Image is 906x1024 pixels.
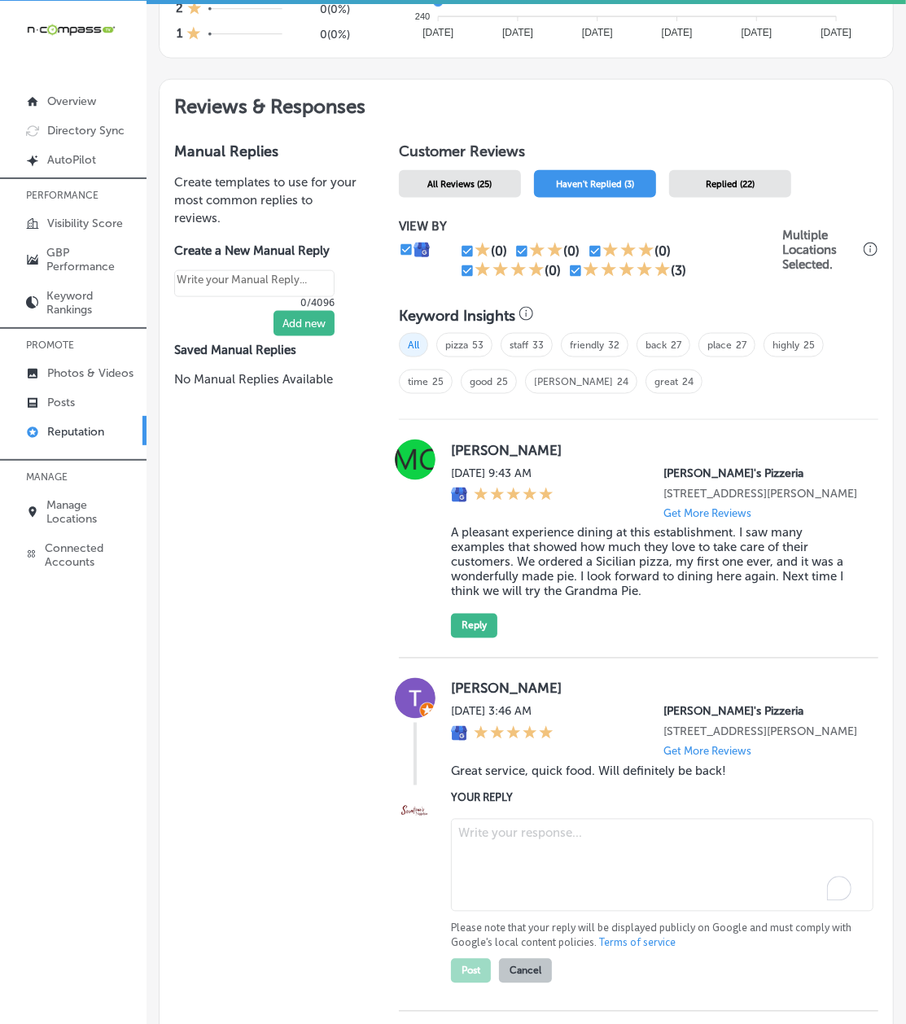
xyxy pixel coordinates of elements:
[608,339,619,351] a: 32
[474,487,554,504] div: 5 Stars
[399,333,428,357] span: All
[475,242,491,261] div: 1 Star
[187,1,202,18] div: 1 Star
[821,27,852,38] tspan: [DATE]
[295,2,349,16] h5: 0 ( 0% )
[174,270,335,297] textarea: Create your Quick Reply
[583,261,671,281] div: 5 Stars
[26,22,116,37] img: 660ab0bf-5cc7-4cb8-ba1c-48b5ae0f18e60NCTV_CLogo_TV_Black_-500x88.png
[47,396,75,409] p: Posts
[395,790,435,830] img: Image
[663,705,859,719] p: Serafina's Pizzeria
[654,376,678,387] a: great
[556,179,634,190] span: Haven't Replied (3)
[451,680,859,697] label: [PERSON_NAME]
[174,142,360,160] h3: Manual Replies
[782,228,860,272] p: Multiple Locations Selected.
[186,26,201,43] div: 1 Star
[174,297,335,309] p: 0/4096
[451,792,859,804] label: YOUR REPLY
[534,376,613,387] a: [PERSON_NAME]
[803,339,815,351] a: 25
[45,541,138,569] p: Connected Accounts
[47,94,96,108] p: Overview
[451,921,859,951] p: Please note that your reply will be displayed publicly on Google and must comply with Google's lo...
[47,498,138,526] p: Manage Locations
[529,242,563,261] div: 2 Stars
[663,746,751,758] p: Get More Reviews
[399,142,878,165] h1: Customer Reviews
[451,442,859,458] label: [PERSON_NAME]
[160,80,893,128] h2: Reviews & Responses
[662,27,693,38] tspan: [DATE]
[671,263,686,278] div: (3)
[408,376,428,387] a: time
[451,614,497,638] button: Reply
[475,261,545,281] div: 4 Stars
[423,27,454,38] tspan: [DATE]
[399,219,782,234] p: VIEW BY
[432,376,444,387] a: 25
[545,263,561,278] div: (0)
[176,1,183,18] h4: 2
[472,339,484,351] a: 53
[274,311,335,336] button: Add new
[47,153,96,167] p: AutoPilot
[47,425,104,439] p: Reputation
[47,217,123,230] p: Visibility Score
[663,487,859,501] p: 4125 Race Track Road
[451,466,554,480] label: [DATE] 9:43 AM
[510,339,528,351] a: staff
[451,959,491,983] button: Post
[470,376,492,387] a: good
[617,376,628,387] a: 24
[502,27,533,38] tspan: [DATE]
[736,339,746,351] a: 27
[570,339,604,351] a: friendly
[174,243,335,258] label: Create a New Manual Reply
[451,526,859,599] blockquote: A pleasant experience dining at this establishment. I saw many examples that showed how much they...
[707,339,732,351] a: place
[174,173,360,227] p: Create templates to use for your most common replies to reviews.
[474,725,554,742] div: 5 Stars
[563,243,580,259] div: (0)
[663,466,859,480] p: Serafina's Pizzeria
[451,705,554,719] label: [DATE] 3:46 AM
[602,242,654,261] div: 3 Stars
[706,179,755,190] span: Replied (22)
[445,339,468,351] a: pizza
[47,124,125,138] p: Directory Sync
[671,339,681,351] a: 27
[415,11,430,21] tspan: 240
[177,26,182,43] h4: 1
[174,343,360,357] label: Saved Manual Replies
[295,28,349,42] h5: 0 ( 0% )
[427,179,492,190] span: All Reviews (25)
[654,243,671,259] div: (0)
[532,339,544,351] a: 33
[451,764,859,779] blockquote: Great service, quick food. Will definitely be back!
[451,819,873,912] textarea: To enrich screen reader interactions, please activate Accessibility in Grammarly extension settings
[742,27,773,38] tspan: [DATE]
[599,936,676,951] a: Terms of service
[174,370,360,388] p: No Manual Replies Available
[491,243,507,259] div: (0)
[682,376,694,387] a: 24
[399,307,515,325] h3: Keyword Insights
[582,27,613,38] tspan: [DATE]
[773,339,799,351] a: highly
[646,339,667,351] a: back
[47,246,138,274] p: GBP Performance
[663,507,751,519] p: Get More Reviews
[663,725,859,739] p: 4125 Race Track Road
[499,959,552,983] button: Cancel
[497,376,508,387] a: 25
[47,366,133,380] p: Photos & Videos
[46,289,138,317] p: Keyword Rankings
